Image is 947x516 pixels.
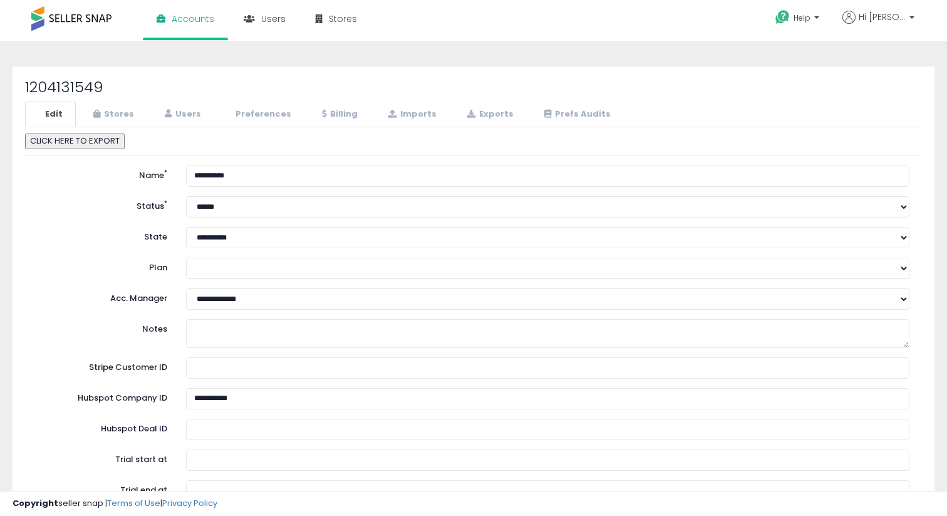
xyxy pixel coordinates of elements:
[28,357,177,374] label: Stripe Customer ID
[28,319,177,335] label: Notes
[372,102,450,127] a: Imports
[107,497,160,509] a: Terms of Use
[775,9,790,25] i: Get Help
[528,102,624,127] a: Prefs Audits
[28,288,177,305] label: Acc. Manager
[28,166,177,182] label: Name
[859,11,906,23] span: Hi [PERSON_NAME]
[451,102,527,127] a: Exports
[13,498,217,510] div: seller snap | |
[215,102,304,127] a: Preferences
[28,388,177,404] label: Hubspot Company ID
[28,419,177,435] label: Hubspot Deal ID
[162,497,217,509] a: Privacy Policy
[794,13,810,23] span: Help
[25,102,76,127] a: Edit
[842,11,914,39] a: Hi [PERSON_NAME]
[25,134,125,149] button: CLICK HERE TO EXPORT
[172,13,214,25] span: Accounts
[28,227,177,243] label: State
[329,13,357,25] span: Stores
[77,102,147,127] a: Stores
[261,13,286,25] span: Users
[13,497,58,509] strong: Copyright
[28,258,177,274] label: Plan
[28,480,177,497] label: Trial end at
[306,102,371,127] a: Billing
[28,196,177,213] label: Status
[25,79,922,95] h2: 1204131549
[28,450,177,466] label: Trial start at
[148,102,214,127] a: Users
